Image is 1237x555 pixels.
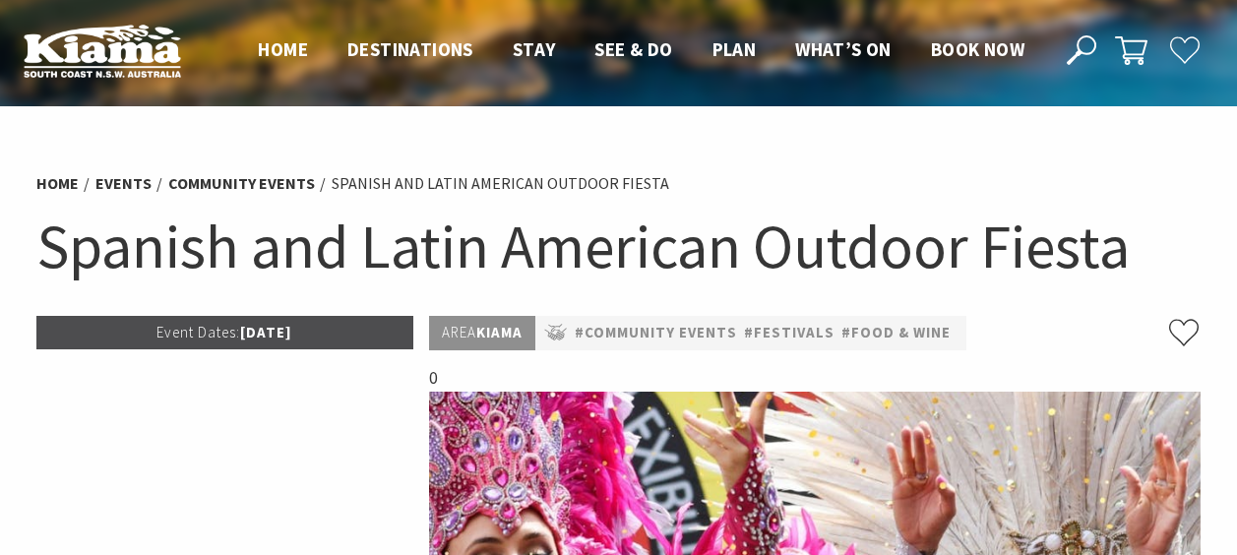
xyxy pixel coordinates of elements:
span: Destinations [347,37,473,61]
p: Kiama [429,316,535,350]
span: Stay [513,37,556,61]
a: Stay [513,37,556,63]
a: Community Events [168,173,315,194]
a: #Community Events [575,321,737,345]
span: Plan [712,37,757,61]
a: Home [258,37,308,63]
nav: Main Menu [238,34,1044,67]
span: Event Dates: [156,323,240,341]
a: Home [36,173,79,194]
a: Book now [931,37,1024,63]
span: Home [258,37,308,61]
a: #Food & Wine [841,321,951,345]
span: See & Do [594,37,672,61]
img: Kiama Logo [24,24,181,78]
p: [DATE] [36,316,414,349]
h1: Spanish and Latin American Outdoor Fiesta [36,207,1202,286]
a: Destinations [347,37,473,63]
a: See & Do [594,37,672,63]
span: What’s On [795,37,892,61]
a: #Festivals [744,321,835,345]
span: Book now [931,37,1024,61]
a: Plan [712,37,757,63]
a: What’s On [795,37,892,63]
a: Events [95,173,152,194]
li: Spanish and Latin American Outdoor Fiesta [332,171,669,197]
span: Area [442,323,476,341]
